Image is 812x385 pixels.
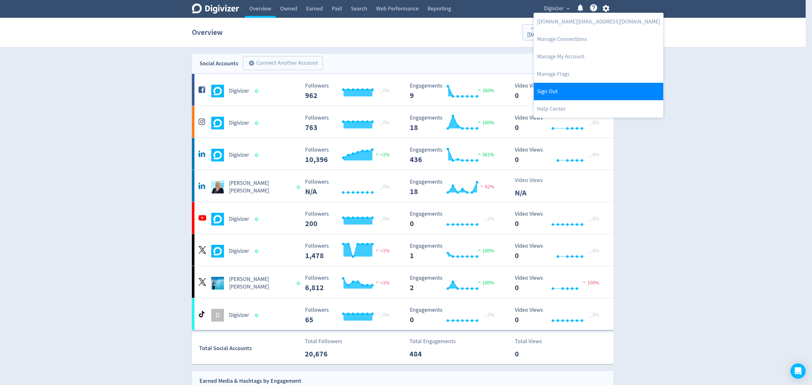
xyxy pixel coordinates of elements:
div: Open Intercom Messenger [790,363,806,379]
a: Manage Connections [534,30,663,48]
a: Log out [534,83,663,100]
a: Manage My Account [534,48,663,65]
a: Help Center [534,100,663,118]
a: [DOMAIN_NAME][EMAIL_ADDRESS][DOMAIN_NAME] [534,13,663,30]
a: Manage Flags [534,65,663,83]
